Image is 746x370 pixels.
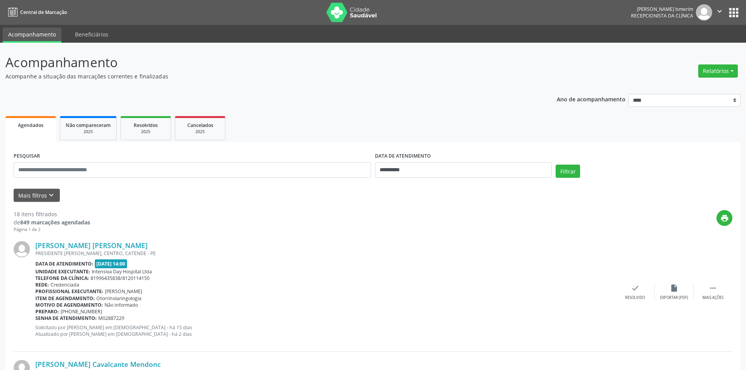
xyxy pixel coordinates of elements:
strong: 849 marcações agendadas [20,219,90,226]
div: Exportar (PDF) [660,295,688,301]
div: Mais ações [702,295,723,301]
div: PRESIDENTE [PERSON_NAME], CENTRO, CATENDE - PE [35,250,616,257]
i:  [709,284,717,292]
a: Central de Marcação [5,6,67,19]
span: [PERSON_NAME] [105,288,142,295]
i: check [631,284,640,292]
span: [DATE] 14:00 [95,259,127,268]
b: Motivo de agendamento: [35,302,103,308]
a: [PERSON_NAME] Cavalcante Mendonc [35,360,161,368]
button: apps [727,6,741,19]
div: 2025 [126,129,165,135]
span: Não informado [105,302,138,308]
a: Acompanhamento [3,28,61,43]
span: Resolvidos [134,122,158,129]
span: Cancelados [187,122,213,129]
p: Acompanhe a situação das marcações correntes e finalizadas [5,72,520,80]
i: keyboard_arrow_down [47,191,56,200]
span: Agendados [18,122,44,129]
label: PESQUISAR [14,150,40,162]
p: Acompanhamento [5,53,520,72]
span: M02887229 [98,315,124,321]
span: Recepcionista da clínica [631,12,693,19]
img: img [14,241,30,257]
div: 2025 [181,129,220,135]
span: Central de Marcação [20,9,67,16]
i:  [715,7,724,16]
p: Solicitado por [PERSON_NAME] em [DEMOGRAPHIC_DATA] - há 15 dias Atualizado por [PERSON_NAME] em [... [35,324,616,337]
b: Data de atendimento: [35,261,93,267]
button: Relatórios [698,64,738,78]
b: Unidade executante: [35,268,90,275]
div: 18 itens filtrados [14,210,90,218]
label: DATA DE ATENDIMENTO [375,150,431,162]
b: Senha de atendimento: [35,315,97,321]
button: print [716,210,732,226]
span: Intensiva Day Hospital Ltda [92,268,152,275]
span: Otorrinolaringologia [96,295,141,302]
b: Telefone da clínica: [35,275,89,281]
i: print [720,214,729,222]
b: Preparo: [35,308,59,315]
a: Beneficiários [70,28,114,41]
b: Item de agendamento: [35,295,95,302]
span: Credenciada [51,281,79,288]
div: 2025 [66,129,111,135]
button: Mais filtroskeyboard_arrow_down [14,189,60,202]
b: Profissional executante: [35,288,103,295]
p: Ano de acompanhamento [557,94,626,104]
div: de [14,218,90,226]
a: [PERSON_NAME] [PERSON_NAME] [35,241,148,250]
div: Página 1 de 2 [14,226,90,233]
span: 81996435838/8120114150 [91,275,150,281]
button:  [712,4,727,21]
span: Não compareceram [66,122,111,129]
span: [PHONE_NUMBER] [61,308,102,315]
img: img [696,4,712,21]
button: Filtrar [556,165,580,178]
i: insert_drive_file [670,284,678,292]
div: [PERSON_NAME] Ismerim [631,6,693,12]
div: Resolvido [625,295,645,301]
b: Rede: [35,281,49,288]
